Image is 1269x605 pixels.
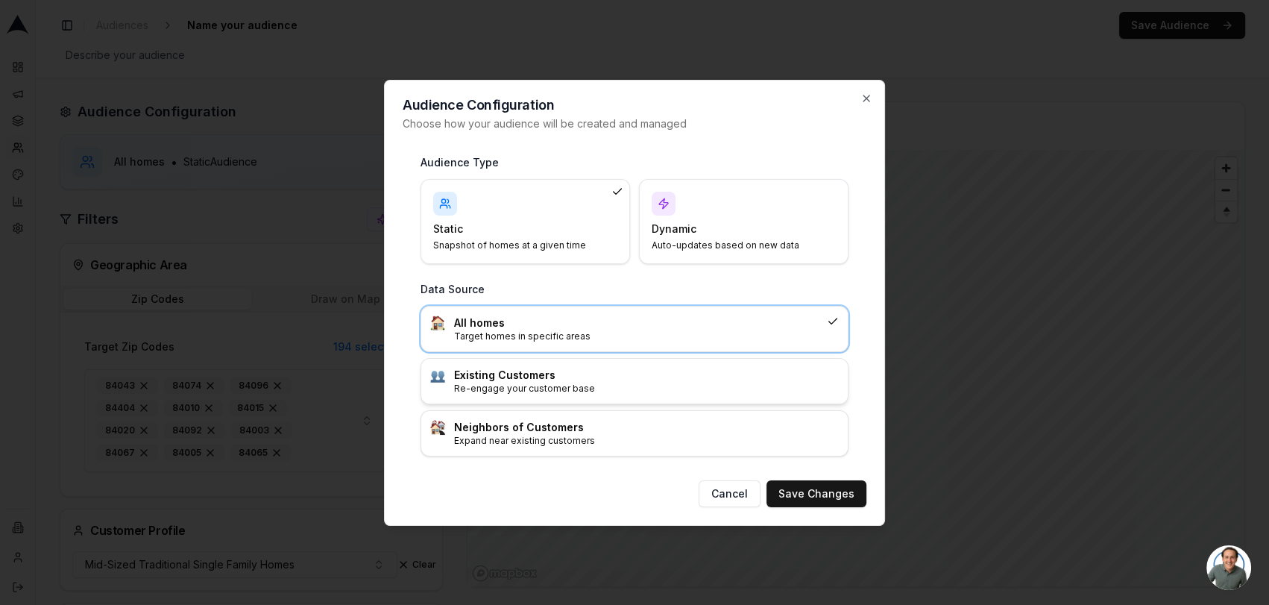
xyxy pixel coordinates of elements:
[454,316,821,330] h3: All homes
[430,368,445,383] img: :busts_in_silhouette:
[430,420,445,435] img: :house_buildings:
[421,282,848,297] h3: Data Source
[421,358,848,404] div: :busts_in_silhouette:Existing CustomersRe-engage your customer base
[430,316,445,330] img: :house:
[454,435,839,447] p: Expand near existing customers
[421,155,848,170] h3: Audience Type
[454,368,839,383] h3: Existing Customers
[403,98,866,112] h2: Audience Configuration
[403,116,866,131] p: Choose how your audience will be created and managed
[454,330,821,342] p: Target homes in specific areas
[421,179,630,264] div: StaticSnapshot of homes at a given time
[433,222,599,236] h4: Static
[652,222,818,236] h4: Dynamic
[652,239,818,251] p: Auto-updates based on new data
[433,239,599,251] p: Snapshot of homes at a given time
[699,480,761,507] button: Cancel
[639,179,848,264] div: DynamicAuto-updates based on new data
[421,306,848,352] div: :house:All homesTarget homes in specific areas
[454,383,839,395] p: Re-engage your customer base
[454,420,839,435] h3: Neighbors of Customers
[421,410,848,457] div: :house_buildings:Neighbors of CustomersExpand near existing customers
[766,480,866,507] button: Save Changes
